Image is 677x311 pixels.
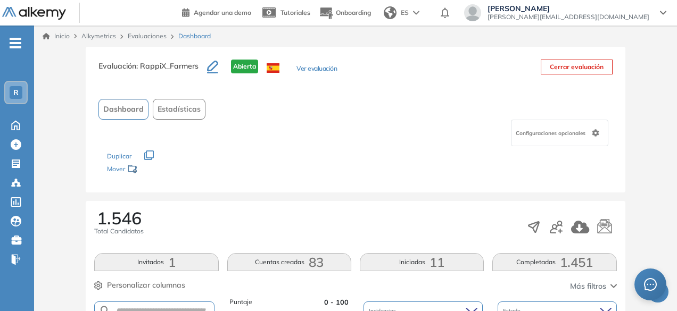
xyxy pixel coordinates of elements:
[2,7,66,20] img: Logo
[488,13,649,21] span: [PERSON_NAME][EMAIL_ADDRESS][DOMAIN_NAME]
[98,99,148,120] button: Dashboard
[94,226,144,236] span: Total Candidatos
[94,280,185,291] button: Personalizar columnas
[136,61,199,71] span: : RappiX_Farmers
[103,104,144,115] span: Dashboard
[570,281,606,292] span: Más filtros
[194,9,251,16] span: Agendar una demo
[267,63,279,73] img: ESP
[98,60,207,82] h3: Evaluación
[97,209,142,226] span: 1.546
[94,253,218,271] button: Invitados1
[153,99,205,120] button: Estadísticas
[541,60,613,74] button: Cerrar evaluación
[107,160,213,180] div: Mover
[107,280,185,291] span: Personalizar columnas
[231,60,258,73] span: Abierta
[229,297,252,307] span: Puntaje
[128,32,167,40] a: Evaluaciones
[492,253,616,271] button: Completadas1.451
[13,88,19,97] span: R
[81,32,116,40] span: Alkymetrics
[158,104,201,115] span: Estadísticas
[324,297,349,307] span: 0 - 100
[516,129,588,137] span: Configuraciones opcionales
[43,31,70,41] a: Inicio
[280,9,310,16] span: Tutoriales
[644,278,657,291] span: message
[178,31,211,41] span: Dashboard
[296,64,337,75] button: Ver evaluación
[360,253,484,271] button: Iniciadas11
[107,152,131,160] span: Duplicar
[570,281,617,292] button: Más filtros
[10,42,21,44] i: -
[413,11,419,15] img: arrow
[319,2,371,24] button: Onboarding
[227,253,351,271] button: Cuentas creadas83
[384,6,397,19] img: world
[336,9,371,16] span: Onboarding
[511,120,608,146] div: Configuraciones opcionales
[488,4,649,13] span: [PERSON_NAME]
[401,8,409,18] span: ES
[182,5,251,18] a: Agendar una demo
